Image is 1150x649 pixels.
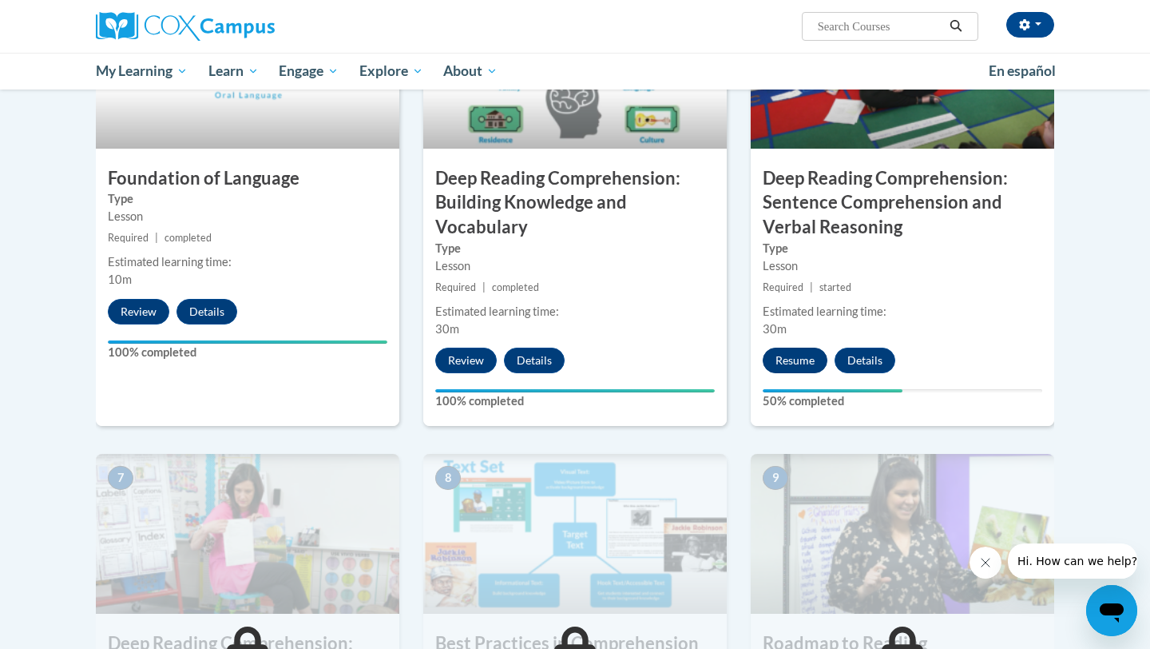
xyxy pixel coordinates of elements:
[434,53,509,90] a: About
[435,322,459,336] span: 30m
[349,53,434,90] a: Explore
[96,12,399,41] a: Cox Campus
[435,257,715,275] div: Lesson
[989,62,1056,79] span: En español
[435,392,715,410] label: 100% completed
[763,466,788,490] span: 9
[819,281,851,293] span: started
[435,240,715,257] label: Type
[1006,12,1054,38] button: Account Settings
[108,344,387,361] label: 100% completed
[1086,585,1137,636] iframe: Button to launch messaging window
[435,466,461,490] span: 8
[435,348,497,373] button: Review
[208,62,259,81] span: Learn
[423,166,727,240] h3: Deep Reading Comprehension: Building Knowledge and Vocabulary
[108,190,387,208] label: Type
[108,232,149,244] span: Required
[435,281,476,293] span: Required
[978,54,1066,88] a: En español
[763,348,827,373] button: Resume
[435,389,715,392] div: Your progress
[155,232,158,244] span: |
[108,253,387,271] div: Estimated learning time:
[423,454,727,614] img: Course Image
[751,166,1054,240] h3: Deep Reading Comprehension: Sentence Comprehension and Verbal Reasoning
[108,208,387,225] div: Lesson
[944,17,968,36] button: Search
[96,166,399,191] h3: Foundation of Language
[492,281,539,293] span: completed
[268,53,349,90] a: Engage
[108,299,169,324] button: Review
[763,257,1042,275] div: Lesson
[108,466,133,490] span: 7
[970,547,1001,579] iframe: Close message
[482,281,486,293] span: |
[96,454,399,614] img: Course Image
[763,392,1042,410] label: 50% completed
[751,454,1054,614] img: Course Image
[279,62,339,81] span: Engage
[816,17,944,36] input: Search Courses
[96,62,188,81] span: My Learning
[108,273,132,286] span: 10m
[176,299,237,324] button: Details
[198,53,269,90] a: Learn
[835,348,895,373] button: Details
[763,281,803,293] span: Required
[1008,543,1137,579] iframe: Message from company
[359,62,423,81] span: Explore
[435,303,715,321] div: Estimated learning time:
[165,232,212,244] span: completed
[443,62,498,81] span: About
[504,348,565,373] button: Details
[763,240,1042,257] label: Type
[96,12,275,41] img: Cox Campus
[763,303,1042,321] div: Estimated learning time:
[763,389,902,392] div: Your progress
[108,340,387,344] div: Your progress
[85,53,198,90] a: My Learning
[763,322,787,336] span: 30m
[810,281,813,293] span: |
[72,53,1078,90] div: Main menu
